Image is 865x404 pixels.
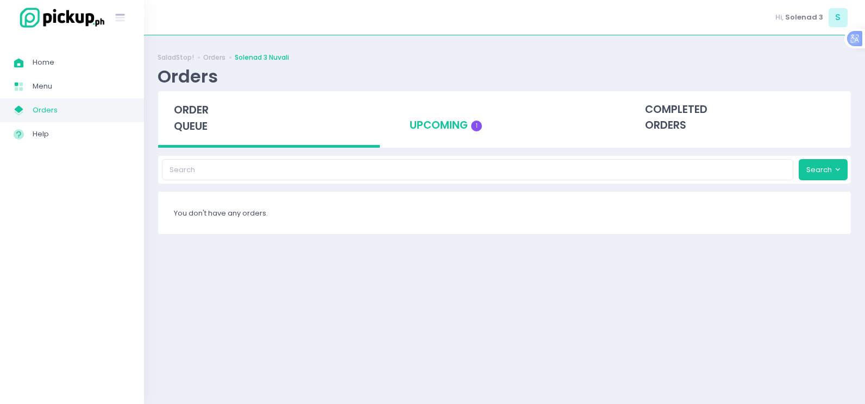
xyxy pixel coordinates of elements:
div: completed orders [629,91,851,144]
span: 1 [471,121,482,131]
span: Orders [33,103,130,117]
a: Orders [203,53,225,62]
span: Home [33,55,130,70]
a: SaladStop! [158,53,194,62]
a: Solenad 3 Nuvali [235,53,289,62]
span: Solenad 3 [785,12,823,23]
div: You don't have any orders. [158,192,851,234]
div: Orders [158,66,218,87]
span: Help [33,127,130,141]
span: Menu [33,79,130,93]
button: Search [799,159,848,180]
span: Hi, [775,12,783,23]
span: S [829,8,848,27]
div: upcoming [393,91,615,144]
span: order queue [174,103,209,134]
img: logo [14,6,106,29]
input: Search [162,159,794,180]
